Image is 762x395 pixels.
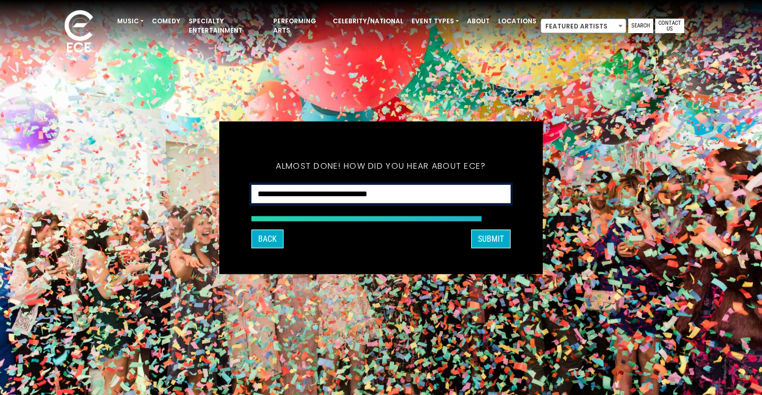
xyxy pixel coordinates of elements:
a: Event Types [407,12,463,30]
a: Specialty Entertainment [185,12,269,39]
select: How did you hear about ECE [251,184,511,203]
a: Celebrity/National [329,12,407,30]
span: Featured Artists [541,19,626,33]
a: Search [628,19,653,33]
a: Comedy [148,12,185,30]
a: Music [113,12,148,30]
button: Back [251,229,284,248]
a: Contact Us [655,19,684,33]
button: SUBMIT [471,229,511,248]
a: Performing Arts [269,12,329,39]
h5: Almost done! How did you hear about ECE? [251,147,511,184]
img: ece_new_logo_whitev2-1.png [53,7,105,57]
a: About [463,12,494,30]
span: Featured Artists [541,19,626,34]
a: Locations [494,12,541,30]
